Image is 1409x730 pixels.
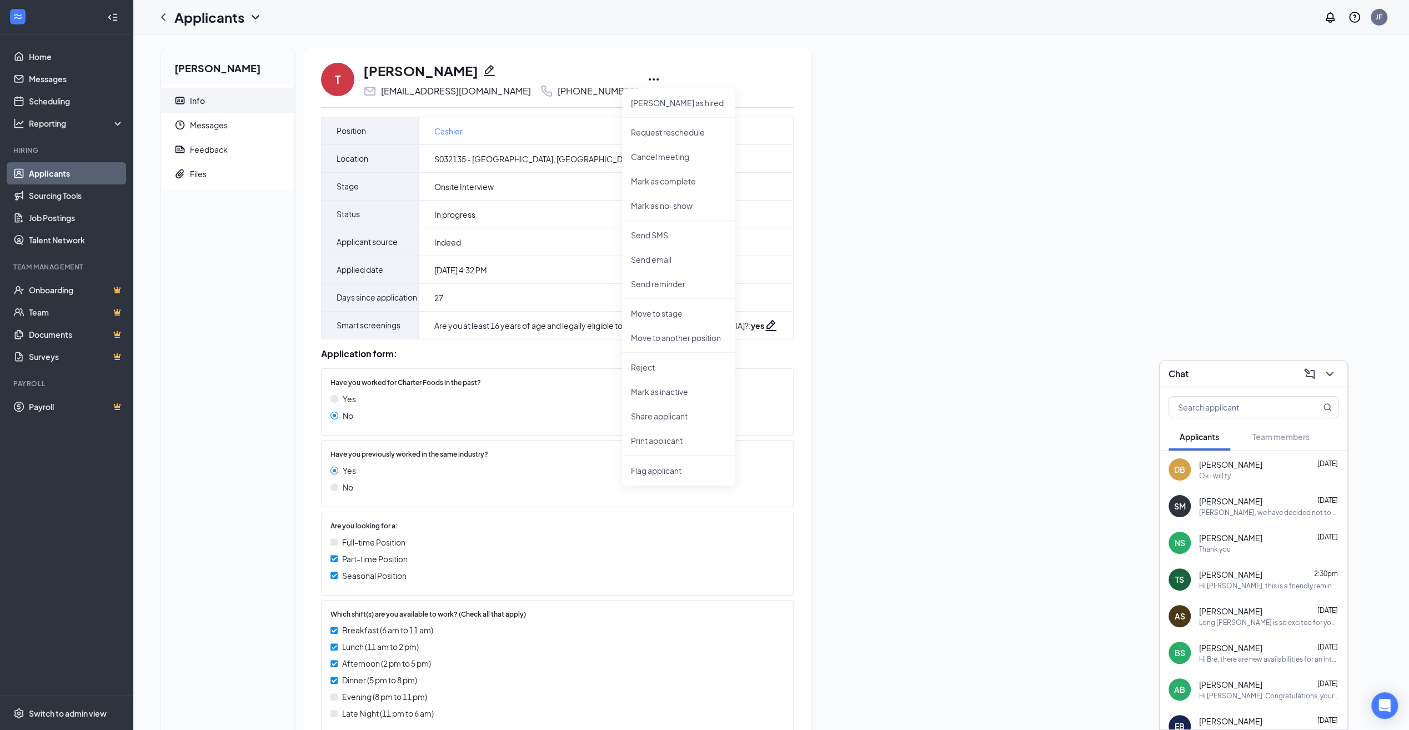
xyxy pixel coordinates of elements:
[647,73,660,86] svg: Ellipses
[1169,368,1189,380] h3: Chat
[342,536,405,548] span: Full-time Position
[631,308,726,319] p: Move to stage
[13,262,122,272] div: Team Management
[29,118,124,129] div: Reporting
[29,396,124,418] a: PayrollCrown
[434,209,475,220] span: In progress
[751,321,764,331] strong: yes
[337,145,368,172] span: Location
[434,320,764,331] div: Are you at least 16 years of age and legally eligible to work in the [GEOGRAPHIC_DATA]? :
[321,348,794,359] div: Application form:
[1199,459,1262,470] span: [PERSON_NAME]
[1317,679,1338,688] span: [DATE]
[29,708,107,719] div: Switch to admin view
[631,229,726,241] p: Send SMS
[631,151,726,162] p: Cancel meeting
[342,624,433,636] span: Breakfast (6 am to 11 am)
[343,481,353,493] span: No
[174,144,185,155] svg: Report
[343,464,356,477] span: Yes
[1323,11,1337,24] svg: Notifications
[337,228,398,256] span: Applicant source
[381,86,531,97] div: [EMAIL_ADDRESS][DOMAIN_NAME]
[631,127,726,138] p: Request reschedule
[29,68,124,90] a: Messages
[363,61,478,80] h1: [PERSON_NAME]
[558,86,638,97] div: [PHONE_NUMBER]
[1199,691,1338,701] div: Hi [PERSON_NAME]. Congratulations, your meeting with Long [PERSON_NAME] for Customer Service / Ca...
[1199,642,1262,653] span: [PERSON_NAME]
[29,346,124,368] a: SurveysCrown
[330,449,488,460] span: Have you previously worked in the same industry?
[1174,501,1186,512] div: SM
[631,464,726,477] span: Flag applicant
[1199,679,1262,690] span: [PERSON_NAME]
[434,264,487,276] span: [DATE] 4:32 PM
[1199,508,1338,517] div: [PERSON_NAME], we have decided not to hire you at this time. Since you have completed the intervi...
[337,284,417,311] span: Days since application
[29,184,124,207] a: Sourcing Tools
[337,201,360,228] span: Status
[1348,11,1361,24] svg: QuestionInfo
[157,11,170,24] svg: ChevronLeft
[1175,647,1185,658] div: BS
[1174,464,1185,475] div: DB
[337,117,366,144] span: Position
[1199,544,1231,554] div: Thank you
[1199,569,1262,580] span: [PERSON_NAME]
[12,11,23,22] svg: WorkstreamLogo
[1199,581,1338,591] div: Hi [PERSON_NAME], this is a friendly reminder. Your meeting with Long [PERSON_NAME] for Customer ...
[1317,496,1338,504] span: [DATE]
[29,46,124,68] a: Home
[434,181,494,192] span: Onsite Interview
[1317,716,1338,724] span: [DATE]
[13,708,24,719] svg: Settings
[330,609,526,620] span: Which shift(s) are you available to work? (Check all that apply)
[337,312,400,339] span: Smart screenings
[29,301,124,323] a: TeamCrown
[1371,692,1398,719] div: Open Intercom Messenger
[13,146,122,155] div: Hiring
[1199,532,1262,543] span: [PERSON_NAME]
[1199,618,1338,627] div: Long [PERSON_NAME] is so excited for you to join our team! Do you know anyone else who might be i...
[1317,606,1338,614] span: [DATE]
[631,278,726,289] p: Send reminder
[1169,397,1301,418] input: Search applicant
[13,379,122,388] div: Payroll
[764,319,778,332] svg: Pencil
[434,125,463,137] a: Cashier
[1317,643,1338,651] span: [DATE]
[1252,432,1310,442] span: Team members
[337,173,359,200] span: Stage
[343,409,353,422] span: No
[363,84,377,98] svg: Email
[342,707,434,719] span: Late Night (11 pm to 6 am)
[13,118,24,129] svg: Analysis
[343,393,356,405] span: Yes
[29,90,124,112] a: Scheduling
[540,84,553,98] svg: Phone
[249,11,262,24] svg: ChevronDown
[190,95,205,106] div: Info
[29,323,124,346] a: DocumentsCrown
[631,97,726,108] p: [PERSON_NAME] as hired
[190,144,228,155] div: Feedback
[107,12,118,23] svg: Collapse
[161,88,294,113] a: ContactCardInfo
[1323,403,1332,412] svg: MagnifyingGlass
[1199,496,1262,507] span: [PERSON_NAME]
[631,362,726,373] p: Reject
[335,72,341,87] div: T
[1199,716,1262,727] span: [PERSON_NAME]
[631,332,726,343] p: Move to another position
[631,386,726,397] p: Mark as inactive
[631,176,726,187] p: Mark as complete
[1303,367,1316,381] svg: ComposeMessage
[631,254,726,265] p: Send email
[434,153,638,164] span: S032135 - [GEOGRAPHIC_DATA], [GEOGRAPHIC_DATA]
[1301,365,1318,383] button: ComposeMessage
[174,168,185,179] svg: Paperclip
[1199,471,1231,481] div: Ok i will ty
